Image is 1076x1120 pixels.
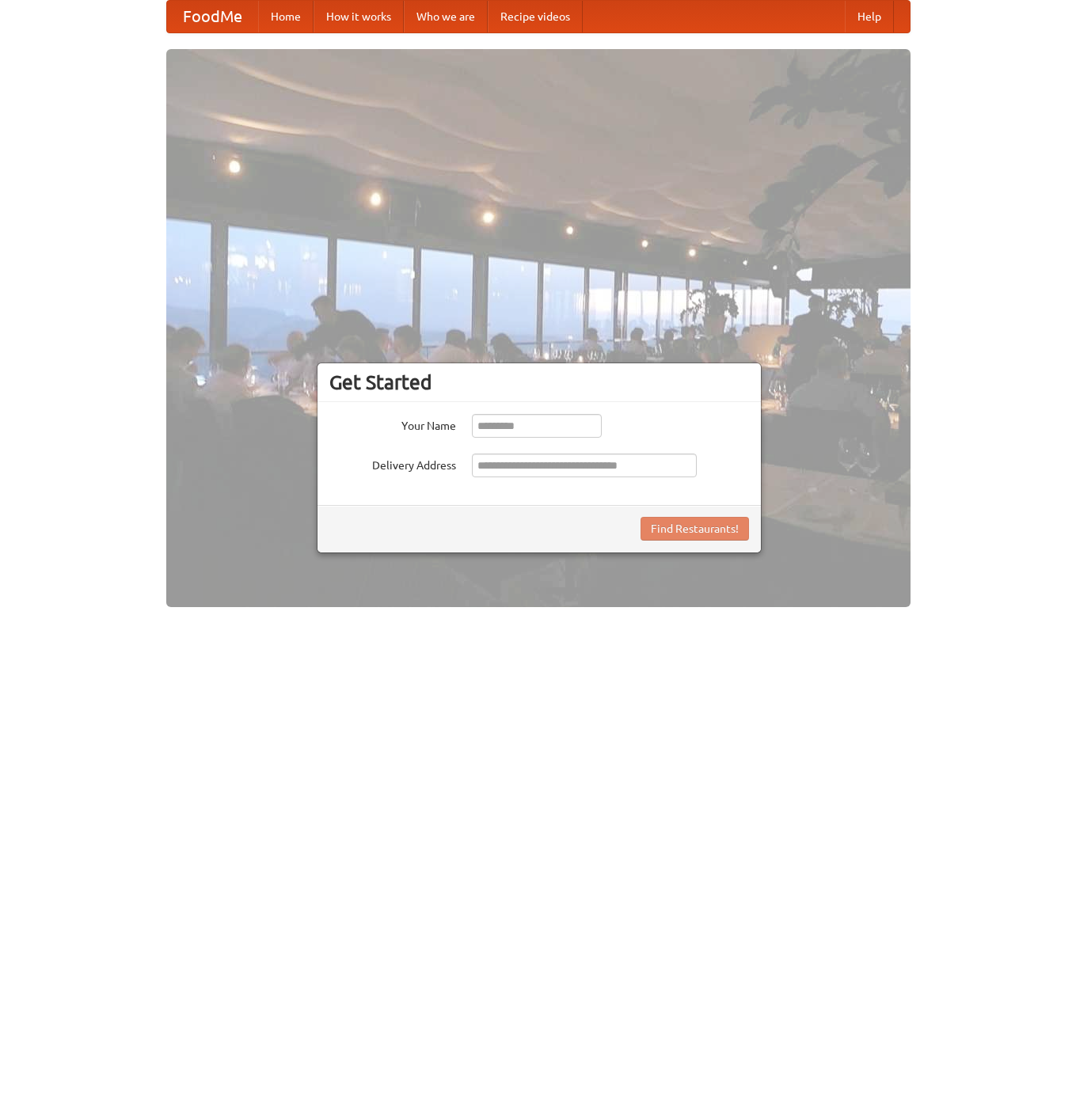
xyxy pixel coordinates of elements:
[329,414,456,434] label: Your Name
[314,1,404,32] a: How it works
[329,370,749,394] h3: Get Started
[404,1,488,32] a: Who we are
[641,517,749,541] button: Find Restaurants!
[845,1,894,32] a: Help
[488,1,583,32] a: Recipe videos
[167,1,258,32] a: FoodMe
[258,1,314,32] a: Home
[329,454,456,473] label: Delivery Address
